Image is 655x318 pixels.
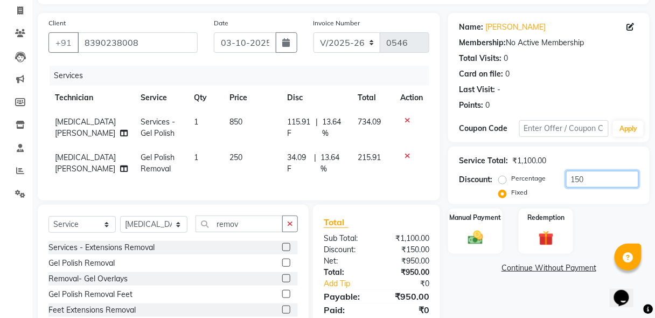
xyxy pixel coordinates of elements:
[316,233,377,244] div: Sub Total:
[377,244,437,255] div: ₹150.00
[504,53,508,64] div: 0
[313,18,360,28] label: Invoice Number
[194,153,199,162] span: 1
[511,174,546,183] label: Percentage
[320,152,345,175] span: 13.64 %
[55,153,116,174] span: [MEDICAL_DATA][PERSON_NAME]
[316,255,377,267] div: Net:
[505,68,510,80] div: 0
[485,100,490,111] div: 0
[316,303,377,316] div: Paid:
[188,86,224,110] th: Qty
[50,66,437,86] div: Services
[134,86,188,110] th: Service
[316,116,318,139] span: |
[485,22,546,33] a: [PERSON_NAME]
[323,116,345,139] span: 13.64 %
[519,120,609,137] input: Enter Offer / Coupon Code
[316,278,387,289] a: Add Tip
[450,213,501,223] label: Manual Payment
[450,262,647,274] a: Continue Without Payment
[196,216,283,232] input: Search or Scan
[48,273,128,285] div: Removal- Gel Overlays
[324,217,349,228] span: Total
[48,242,155,253] div: Services - Extensions Removal
[48,305,136,316] div: Feet Extensions Removal
[141,117,175,138] span: Services - Gel Polish
[459,100,483,111] div: Points:
[358,153,381,162] span: 215.91
[377,303,437,316] div: ₹0
[377,255,437,267] div: ₹950.00
[214,18,228,28] label: Date
[281,86,352,110] th: Disc
[316,244,377,255] div: Discount:
[377,233,437,244] div: ₹1,100.00
[459,22,483,33] div: Name:
[459,123,519,134] div: Coupon Code
[463,229,488,246] img: _cash.svg
[230,117,243,127] span: 850
[512,155,546,167] div: ₹1,100.00
[287,152,310,175] span: 34.09 F
[459,155,508,167] div: Service Total:
[141,153,175,174] span: Gel Polish Removal
[316,290,377,303] div: Payable:
[287,116,312,139] span: 115.91 F
[394,86,429,110] th: Action
[316,267,377,278] div: Total:
[224,86,281,110] th: Price
[497,84,500,95] div: -
[534,229,559,248] img: _gift.svg
[55,117,116,138] span: [MEDICAL_DATA][PERSON_NAME]
[48,32,79,53] button: +91
[48,18,66,28] label: Client
[194,117,199,127] span: 1
[377,267,437,278] div: ₹950.00
[527,213,565,223] label: Redemption
[459,68,503,80] div: Card on file:
[459,53,501,64] div: Total Visits:
[48,86,134,110] th: Technician
[314,152,316,175] span: |
[459,174,492,185] div: Discount:
[459,84,495,95] div: Last Visit:
[78,32,198,53] input: Search by Name/Mobile/Email/Code
[610,275,644,307] iframe: chat widget
[48,258,115,269] div: Gel Polish Removal
[511,188,527,197] label: Fixed
[358,117,381,127] span: 734.09
[459,37,639,49] div: No Active Membership
[459,37,506,49] div: Membership:
[387,278,437,289] div: ₹0
[377,290,437,303] div: ₹950.00
[48,289,133,300] div: Gel Polish Removal Feet
[613,121,644,137] button: Apply
[230,153,243,162] span: 250
[352,86,394,110] th: Total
